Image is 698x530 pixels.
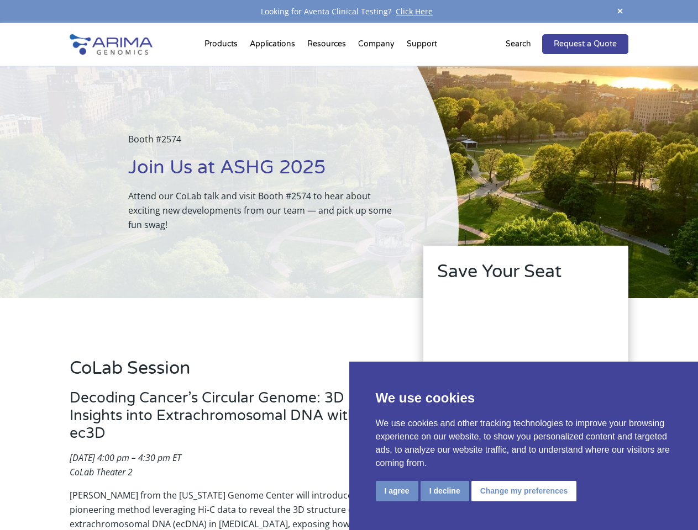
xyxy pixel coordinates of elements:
a: Request a Quote [542,34,628,54]
div: Looking for Aventa Clinical Testing? [70,4,628,19]
h3: Decoding Cancer’s Circular Genome: 3D Insights into Extrachromosomal DNA with ec3D [70,389,392,451]
h1: Join Us at ASHG 2025 [128,155,403,189]
p: Attend our CoLab talk and visit Booth #2574 to hear about exciting new developments from our team... [128,189,403,232]
button: I decline [421,481,469,501]
a: Click Here [391,6,437,17]
button: Change my preferences [471,481,577,501]
p: We use cookies and other tracking technologies to improve your browsing experience on our website... [376,417,672,470]
p: Search [506,37,531,51]
h2: Save Your Seat [437,259,615,293]
img: Arima-Genomics-logo [70,34,153,55]
p: We use cookies [376,388,672,408]
p: Booth #2574 [128,132,403,155]
h2: CoLab Session [70,356,392,389]
em: CoLab Theater 2 [70,466,133,478]
button: I agree [376,481,418,501]
em: [DATE] 4:00 pm – 4:30 pm ET [70,452,181,464]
